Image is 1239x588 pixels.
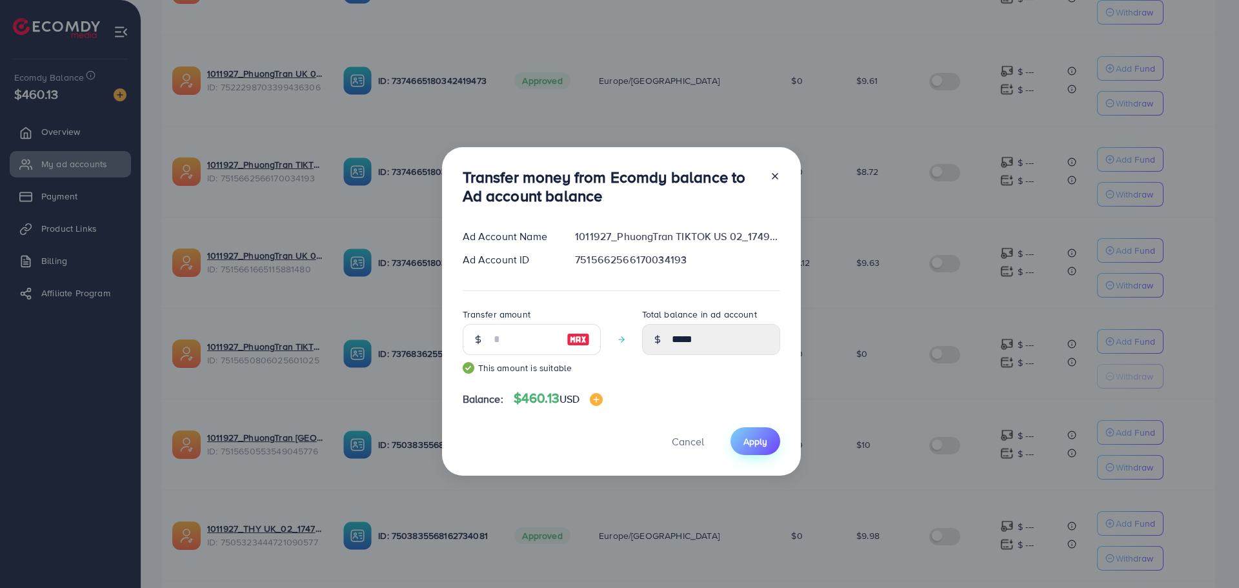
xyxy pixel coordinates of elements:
[452,252,565,267] div: Ad Account ID
[656,427,720,455] button: Cancel
[565,252,790,267] div: 7515662566170034193
[514,390,603,407] h4: $460.13
[567,332,590,347] img: image
[590,393,603,406] img: image
[463,362,474,374] img: guide
[452,229,565,244] div: Ad Account Name
[672,434,704,449] span: Cancel
[743,435,767,448] span: Apply
[1184,530,1229,578] iframe: Chat
[559,392,579,406] span: USD
[463,168,760,205] h3: Transfer money from Ecomdy balance to Ad account balance
[565,229,790,244] div: 1011927_PhuongTran TIKTOK US 02_1749876563912
[463,361,601,374] small: This amount is suitable
[642,308,757,321] label: Total balance in ad account
[463,308,530,321] label: Transfer amount
[463,392,503,407] span: Balance:
[730,427,780,455] button: Apply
